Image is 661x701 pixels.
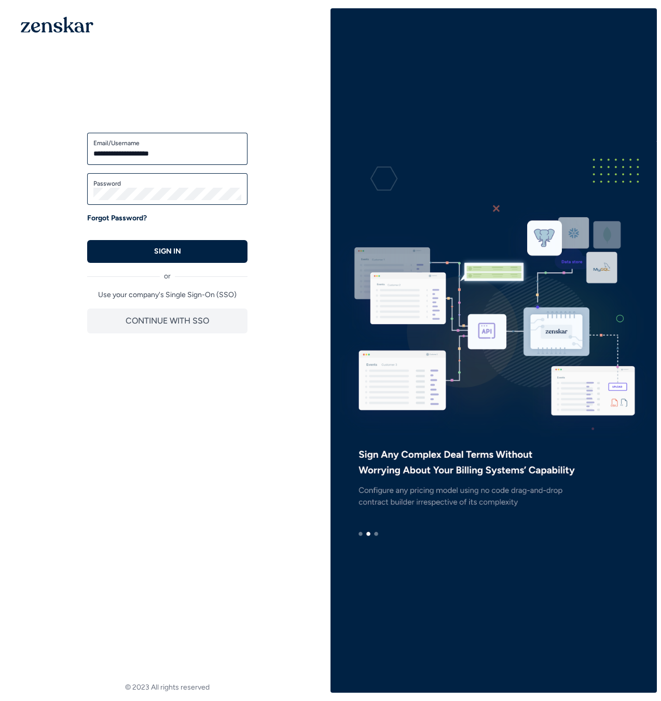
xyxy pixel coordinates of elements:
footer: © 2023 All rights reserved [4,682,330,693]
button: CONTINUE WITH SSO [87,309,247,333]
label: Password [93,179,241,188]
a: Forgot Password? [87,213,147,223]
label: Email/Username [93,139,241,147]
img: 1OGAJ2xQqyY4LXKgY66KYq0eOWRCkrZdAb3gUhuVAqdWPZE9SRJmCz+oDMSn4zDLXe31Ii730ItAGKgCKgCCgCikA4Av8PJUP... [21,17,93,33]
p: SIGN IN [154,246,181,257]
p: Use your company's Single Sign-On (SSO) [87,290,247,300]
div: or [87,263,247,282]
button: SIGN IN [87,240,247,263]
img: e3ZQAAAMhDCM8y96E9JIIDxLgAABAgQIECBAgAABAgQyAoJA5mpDCRAgQIAAAQIECBAgQIAAAQIECBAgQKAsIAiU37edAAECB... [330,141,657,560]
